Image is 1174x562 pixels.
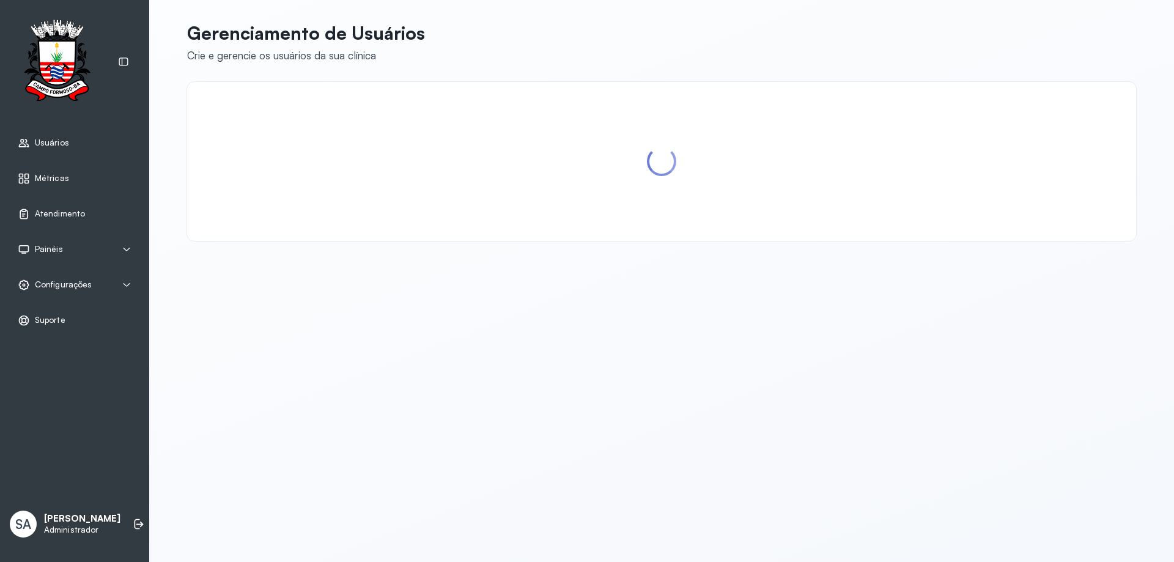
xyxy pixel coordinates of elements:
[18,172,131,185] a: Métricas
[13,20,101,105] img: Logotipo do estabelecimento
[35,244,63,254] span: Painéis
[18,208,131,220] a: Atendimento
[35,315,65,325] span: Suporte
[35,138,69,148] span: Usuários
[35,279,92,290] span: Configurações
[187,22,425,44] p: Gerenciamento de Usuários
[44,513,120,525] p: [PERSON_NAME]
[35,173,69,183] span: Métricas
[44,525,120,535] p: Administrador
[18,137,131,149] a: Usuários
[187,49,425,62] div: Crie e gerencie os usuários da sua clínica
[35,209,85,219] span: Atendimento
